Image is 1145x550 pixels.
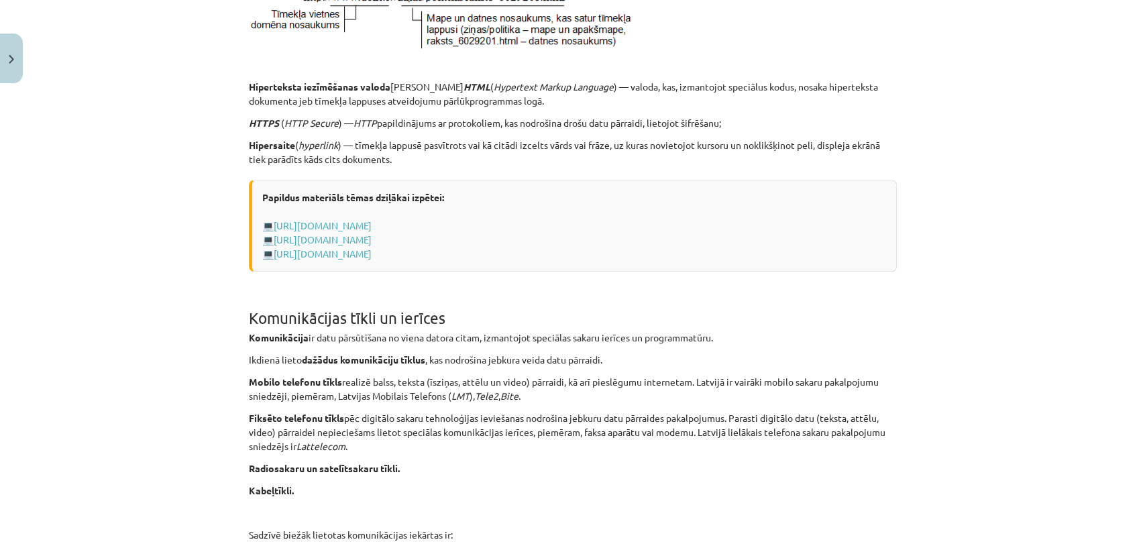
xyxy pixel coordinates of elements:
[249,411,897,453] p: pēc digitālo sakaru tehnoloģijas ieviešanas nodrošina jebkuru datu pārraides pakalpojumus. Parast...
[274,219,372,231] a: [URL][DOMAIN_NAME]
[500,390,519,402] em: Bite
[464,80,490,93] em: HTML
[274,248,372,260] a: [URL][DOMAIN_NAME]
[274,233,372,245] a: [URL][DOMAIN_NAME]
[262,191,444,203] strong: Papildus materiāls tēmas dziļākai izpētei:
[9,55,14,64] img: icon-close-lesson-0947bae3869378f0d4975bcd49f059093ad1ed9edebbc8119c70593378902aed.svg
[249,484,294,496] strong: Kabeļtīkli.
[249,116,897,130] p: ( ) — papildinājums ar protokoliem, kas nodrošina drošu datu pārraidi, lietojot šifrēšanu;
[249,375,897,403] p: realizē balss, teksta (īsziņas, attēlu un video) pārraidi, kā arī pieslēgumu internetam. Latvijā ...
[302,353,425,366] strong: dažādus komunikāciju tīklus
[249,80,390,93] strong: Hiperteksta iezīmēšanas valoda
[249,376,342,388] strong: Mobilo telefonu tīkls
[249,412,344,424] strong: Fiksēto telefonu tīkls
[249,462,400,474] strong: Radiosakaru un satelītsakaru tīkli.
[249,528,897,542] p: Sadzīvē biežāk lietotas komunikācijas iekārtas ir:
[475,390,498,402] em: Tele2
[249,331,897,345] p: ir datu pārsūtīšana no viena datora citam, izmantojot speciālas sakaru ierīces un programmatūru.
[451,390,470,402] em: LMT
[353,117,377,129] em: HTTP
[249,80,897,108] p: [PERSON_NAME] ( ) — valoda, kas, izmantojot speciālus kodus, nosaka hiperteksta dokumenta jeb tīm...
[249,138,897,166] p: ( ) — tīmekļa lappusē pasvītrots vai kā citādi izcelts vārds vai frāze, uz kuras novietojot kurso...
[298,139,338,151] em: hyperlink
[249,331,309,343] strong: Komunikācija
[296,440,345,452] em: Lattelecom
[249,180,897,272] div: 💻 💻 💻
[284,117,339,129] em: HTTP Secure
[249,285,897,327] h1: Komunikācijas tīkli un ierīces
[249,139,295,151] strong: Hipersaite
[249,353,897,367] p: Ikdienā lieto , kas nodrošina jebkura veida datu pārraidi.
[494,80,614,93] em: Hypertext Markup Language
[249,117,279,129] em: HTTPS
